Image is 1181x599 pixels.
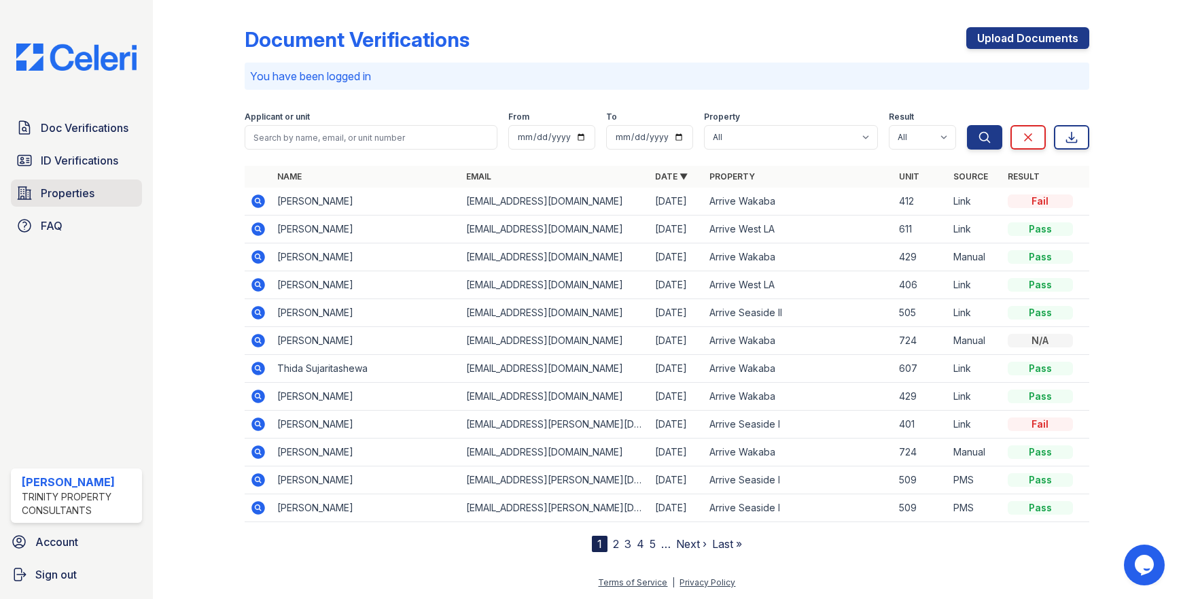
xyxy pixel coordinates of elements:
td: [EMAIL_ADDRESS][DOMAIN_NAME] [461,327,650,355]
td: Manual [948,327,1002,355]
iframe: chat widget [1124,545,1167,585]
td: [PERSON_NAME] [272,439,461,466]
td: Arrive Wakaba [704,383,893,411]
a: Properties [11,179,142,207]
a: Email [466,171,491,182]
td: 611 [894,216,948,243]
td: [DATE] [650,383,704,411]
span: Properties [41,185,94,201]
a: Upload Documents [966,27,1089,49]
td: [DATE] [650,355,704,383]
span: … [661,536,671,552]
td: [EMAIL_ADDRESS][PERSON_NAME][DOMAIN_NAME] [461,466,650,494]
div: Trinity Property Consultants [22,490,137,517]
td: [DATE] [650,188,704,216]
a: Doc Verifications [11,114,142,141]
td: [PERSON_NAME] [272,327,461,355]
td: [DATE] [650,494,704,522]
div: Pass [1008,445,1073,459]
td: Link [948,188,1002,216]
td: Arrive Seaside I [704,466,893,494]
div: Fail [1008,417,1073,431]
label: Property [704,112,740,122]
div: Pass [1008,278,1073,292]
label: From [508,112,529,122]
div: Pass [1008,250,1073,264]
td: [EMAIL_ADDRESS][PERSON_NAME][DOMAIN_NAME] [461,411,650,439]
td: [PERSON_NAME] [272,188,461,216]
td: Arrive Wakaba [704,327,893,355]
td: [DATE] [650,299,704,327]
td: [PERSON_NAME] [272,383,461,411]
td: 724 [894,327,948,355]
a: 3 [624,537,631,551]
td: Arrive Wakaba [704,243,893,271]
td: 509 [894,466,948,494]
div: Pass [1008,222,1073,236]
a: Unit [899,171,919,182]
td: [EMAIL_ADDRESS][PERSON_NAME][DOMAIN_NAME] [461,494,650,522]
a: Source [953,171,988,182]
td: 505 [894,299,948,327]
td: 724 [894,439,948,466]
div: 1 [592,536,607,552]
div: Pass [1008,390,1073,403]
td: Link [948,299,1002,327]
td: Link [948,383,1002,411]
td: Link [948,411,1002,439]
a: FAQ [11,212,142,239]
td: Arrive Seaside I [704,411,893,439]
a: Date ▼ [655,171,688,182]
p: You have been logged in [250,68,1083,84]
td: Arrive West LA [704,216,893,243]
a: Property [709,171,755,182]
a: Name [277,171,302,182]
a: Sign out [5,561,147,588]
td: Arrive Wakaba [704,188,893,216]
div: Pass [1008,473,1073,487]
td: 429 [894,243,948,271]
td: Thida Sujaritashewa [272,355,461,383]
div: Pass [1008,501,1073,515]
td: [DATE] [650,216,704,243]
td: [EMAIL_ADDRESS][DOMAIN_NAME] [461,243,650,271]
td: [EMAIL_ADDRESS][DOMAIN_NAME] [461,439,650,466]
td: [DATE] [650,327,704,355]
div: | [672,577,675,587]
div: Document Verifications [245,27,470,52]
td: 412 [894,188,948,216]
div: Fail [1008,194,1073,208]
td: Arrive Wakaba [704,439,893,466]
td: [PERSON_NAME] [272,243,461,271]
td: [PERSON_NAME] [272,216,461,243]
td: [EMAIL_ADDRESS][DOMAIN_NAME] [461,383,650,411]
td: [PERSON_NAME] [272,299,461,327]
td: [EMAIL_ADDRESS][DOMAIN_NAME] [461,355,650,383]
td: [DATE] [650,411,704,439]
input: Search by name, email, or unit number [245,125,497,150]
label: Applicant or unit [245,112,310,122]
span: FAQ [41,218,63,234]
span: Sign out [35,566,77,583]
td: [PERSON_NAME] [272,411,461,439]
a: Privacy Policy [680,577,735,587]
td: 429 [894,383,948,411]
td: Arrive Wakaba [704,355,893,383]
a: 2 [613,537,619,551]
td: [EMAIL_ADDRESS][DOMAIN_NAME] [461,216,650,243]
td: Link [948,216,1002,243]
a: Last » [712,537,742,551]
a: Next › [676,537,707,551]
span: Account [35,534,78,550]
td: 406 [894,271,948,299]
td: [DATE] [650,243,704,271]
td: 401 [894,411,948,439]
td: Arrive Seaside I [704,494,893,522]
td: PMS [948,466,1002,494]
td: [DATE] [650,466,704,494]
td: Link [948,271,1002,299]
span: Doc Verifications [41,120,128,136]
td: Arrive Seaside II [704,299,893,327]
img: CE_Logo_Blue-a8612792a0a2168367f1c8372b55b34899dd931a85d93a1a3d3e32e68fde9ad4.png [5,44,147,71]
